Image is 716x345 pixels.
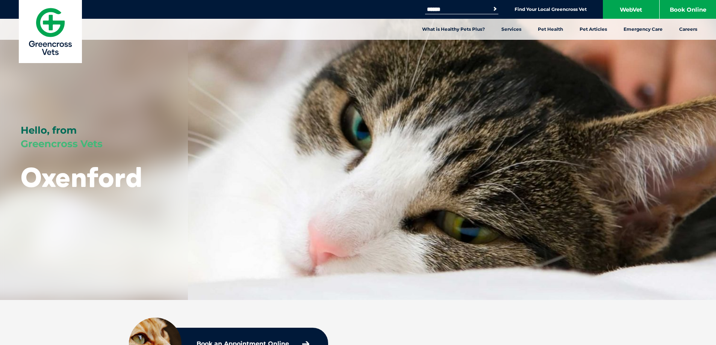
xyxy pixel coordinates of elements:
[671,19,705,40] a: Careers
[493,19,530,40] a: Services
[21,138,103,150] span: Greencross Vets
[515,6,587,12] a: Find Your Local Greencross Vet
[530,19,571,40] a: Pet Health
[571,19,615,40] a: Pet Articles
[615,19,671,40] a: Emergency Care
[491,5,499,13] button: Search
[21,124,77,136] span: Hello, from
[414,19,493,40] a: What is Healthy Pets Plus?
[21,162,142,192] h1: Oxenford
